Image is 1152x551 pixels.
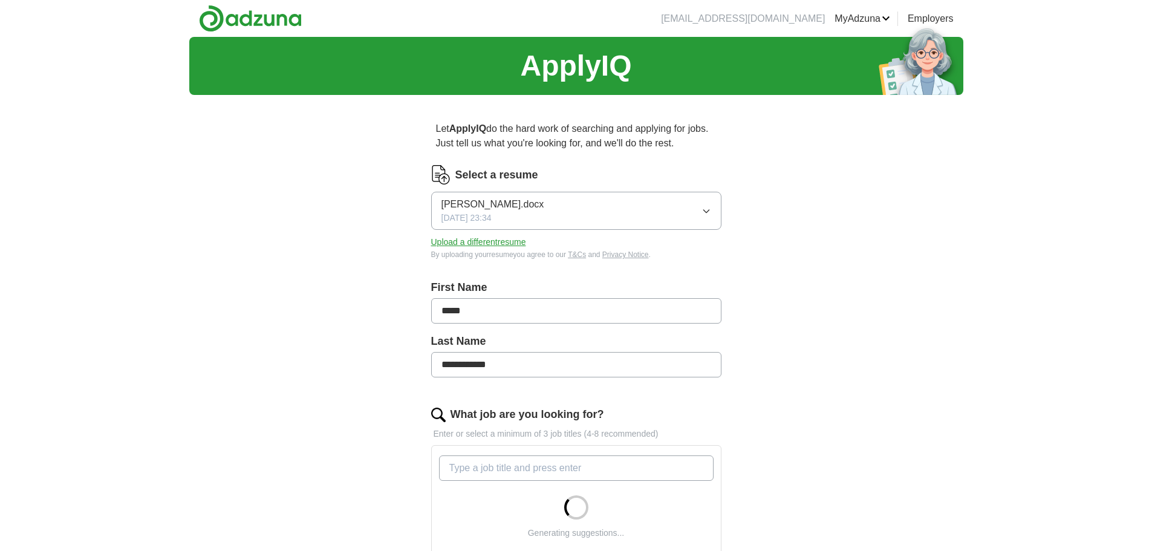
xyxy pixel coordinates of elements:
label: Last Name [431,333,721,350]
p: Enter or select a minimum of 3 job titles (4-8 recommended) [431,428,721,440]
img: CV Icon [431,165,451,184]
a: MyAdzuna [835,11,890,26]
button: [PERSON_NAME].docx[DATE] 23:34 [431,192,721,230]
li: [EMAIL_ADDRESS][DOMAIN_NAME] [661,11,825,26]
button: Upload a differentresume [431,236,526,249]
a: T&Cs [568,250,586,259]
label: First Name [431,279,721,296]
div: Generating suggestions... [528,527,625,540]
div: By uploading your resume you agree to our and . [431,249,721,260]
label: What job are you looking for? [451,406,604,423]
a: Employers [908,11,954,26]
strong: ApplyIQ [449,123,486,134]
h1: ApplyIQ [520,44,631,88]
img: Adzuna logo [199,5,302,32]
img: search.png [431,408,446,422]
span: [DATE] 23:34 [441,212,492,224]
label: Select a resume [455,167,538,183]
p: Let do the hard work of searching and applying for jobs. Just tell us what you're looking for, an... [431,117,721,155]
a: Privacy Notice [602,250,649,259]
input: Type a job title and press enter [439,455,714,481]
span: [PERSON_NAME].docx [441,197,544,212]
